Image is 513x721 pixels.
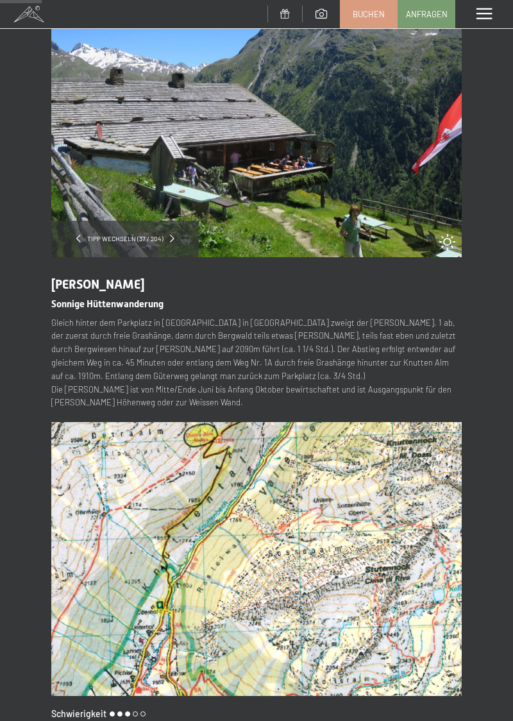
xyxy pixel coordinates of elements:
[51,708,106,720] span: Schwierigkeit
[341,1,397,28] a: Buchen
[398,1,455,28] a: Anfragen
[51,276,145,292] span: [PERSON_NAME]
[353,8,385,20] span: Buchen
[81,234,170,243] span: Tipp wechseln (37 / 204)
[51,298,164,310] span: Sonnige Hüttenwanderung
[51,316,462,410] p: Gleich hinter dem Parkplatz in [GEOGRAPHIC_DATA] in [GEOGRAPHIC_DATA] zweigt der [PERSON_NAME]. 1...
[51,422,462,696] img: Durra Alm
[406,8,448,20] span: Anfragen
